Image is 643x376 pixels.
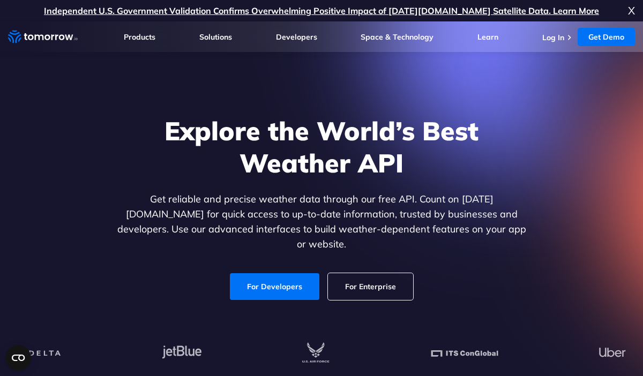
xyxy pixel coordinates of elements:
a: Space & Technology [361,32,433,42]
a: Independent U.S. Government Validation Confirms Overwhelming Positive Impact of [DATE][DOMAIN_NAM... [44,5,599,16]
a: Developers [276,32,317,42]
a: For Developers [230,273,319,300]
a: For Enterprise [328,273,413,300]
a: Home link [8,29,78,45]
a: Log In [542,33,564,42]
button: Open CMP widget [5,345,31,371]
p: Get reliable and precise weather data through our free API. Count on [DATE][DOMAIN_NAME] for quic... [115,192,528,252]
a: Learn [477,32,498,42]
a: Get Demo [578,28,635,46]
a: Products [124,32,155,42]
a: Solutions [199,32,232,42]
h1: Explore the World’s Best Weather API [115,115,528,179]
